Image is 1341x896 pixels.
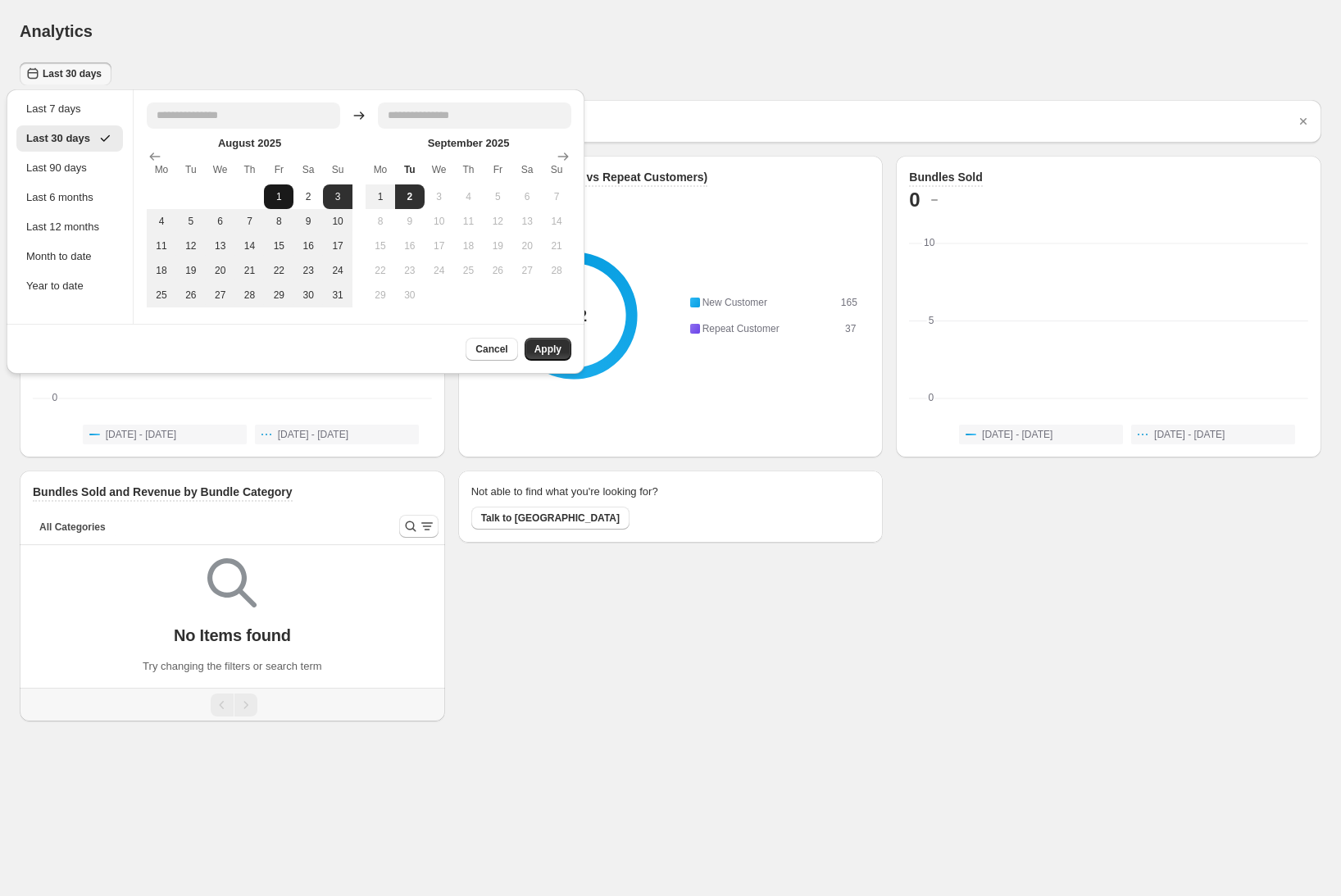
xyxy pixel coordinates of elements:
[264,155,293,184] th: Friday
[235,155,265,184] th: Thursday
[176,283,206,307] button: Monday August 26 2025
[534,343,561,356] span: Apply
[323,184,352,209] button: Start of range Saturday August 3 2025
[395,283,425,307] button: Monday September 30 2025
[475,343,507,356] span: Cancel
[293,184,323,209] button: Friday August 2 2025
[454,234,484,258] button: Wednesday September 18 2025
[264,234,293,258] button: Thursday August 15 2025
[366,258,395,283] button: Sunday September 22 2025
[293,234,323,258] button: Friday August 16 2025
[255,425,419,444] button: [DATE] - [DATE]
[512,234,542,258] button: Friday September 20 2025
[395,258,425,283] button: Monday September 23 2025
[366,135,571,155] caption: September 2025
[33,484,293,500] h3: Bundles Sold and Revenue by Bundle Category
[143,145,166,168] button: Show previous month, July 2025
[293,155,323,184] th: Saturday
[106,428,176,441] span: [DATE] - [DATE]
[909,169,982,185] h3: Bundles Sold
[929,392,934,403] text: 0
[552,145,575,168] button: Show next month, October 2025
[147,283,176,307] button: Sunday August 25 2025
[176,209,206,234] button: Monday August 5 2025
[20,21,93,41] h1: Analytics
[206,234,235,258] button: Tuesday August 13 2025
[454,155,484,184] th: Thursday
[147,258,176,283] button: Sunday August 18 2025
[176,258,206,283] button: Monday August 19 2025
[845,323,856,334] span: 37
[1131,425,1295,444] button: [DATE] - [DATE]
[841,297,857,308] span: 165
[512,155,542,184] th: Saturday
[425,155,454,184] th: Wednesday
[293,209,323,234] button: Friday August 9 2025
[20,688,445,721] nav: Pagination
[982,428,1052,441] span: [DATE] - [DATE]
[542,258,571,283] button: Saturday September 28 2025
[26,101,113,117] div: Last 7 days
[909,187,920,213] h2: 0
[147,234,176,258] button: Sunday August 11 2025
[83,425,247,444] button: [DATE] - [DATE]
[323,209,352,234] button: Saturday August 10 2025
[702,297,767,308] span: New Customer
[542,155,571,184] th: Sunday
[235,258,265,283] button: Wednesday August 21 2025
[176,234,206,258] button: Monday August 12 2025
[425,184,454,209] button: Tuesday September 3 2025
[26,130,113,147] div: Last 30 days
[206,283,235,307] button: Tuesday August 27 2025
[26,160,113,176] div: Last 90 days
[206,155,235,184] th: Wednesday
[366,234,395,258] button: Sunday September 15 2025
[366,184,395,209] button: Sunday September 1 2025
[366,155,395,184] th: Monday
[39,521,106,534] span: All Categories
[143,658,321,675] p: Try changing the filters or search term
[454,184,484,209] button: Wednesday September 4 2025
[206,209,235,234] button: Tuesday August 6 2025
[395,155,425,184] th: Tuesday
[26,248,113,265] div: Month to date
[264,184,293,209] button: Thursday August 1 2025
[471,484,658,500] h2: Not able to find what you're looking for?
[323,258,352,283] button: Saturday August 24 2025
[702,323,780,334] span: Repeat Customer
[176,155,206,184] th: Tuesday
[366,209,395,234] button: Sunday September 8 2025
[52,392,58,403] text: 0
[26,219,113,235] div: Last 12 months
[425,234,454,258] button: Tuesday September 17 2025
[147,209,176,234] button: Sunday August 4 2025
[542,184,571,209] button: Saturday September 7 2025
[395,184,425,209] button: End of range Today Monday September 2 2025
[542,234,571,258] button: Saturday September 21 2025
[264,258,293,283] button: Thursday August 22 2025
[483,184,512,209] button: Thursday September 5 2025
[235,209,265,234] button: Wednesday August 7 2025
[206,258,235,283] button: Tuesday August 20 2025
[293,258,323,283] button: Friday August 23 2025
[207,558,257,607] img: Empty search results
[512,209,542,234] button: Friday September 13 2025
[235,234,265,258] button: Wednesday August 14 2025
[26,189,113,206] div: Last 6 months
[174,625,291,645] p: No Items found
[525,338,571,361] button: Apply
[366,283,395,307] button: Sunday September 29 2025
[395,234,425,258] button: Monday September 16 2025
[466,338,517,361] button: Cancel
[43,67,102,80] span: Last 30 days
[147,135,352,155] caption: August 2025
[481,512,620,525] span: Talk to [GEOGRAPHIC_DATA]
[293,283,323,307] button: Friday August 30 2025
[483,209,512,234] button: Thursday September 12 2025
[542,209,571,234] button: Saturday September 14 2025
[483,155,512,184] th: Friday
[483,258,512,283] button: Thursday September 26 2025
[323,155,352,184] th: Sunday
[454,209,484,234] button: Wednesday September 11 2025
[425,258,454,283] button: Tuesday September 24 2025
